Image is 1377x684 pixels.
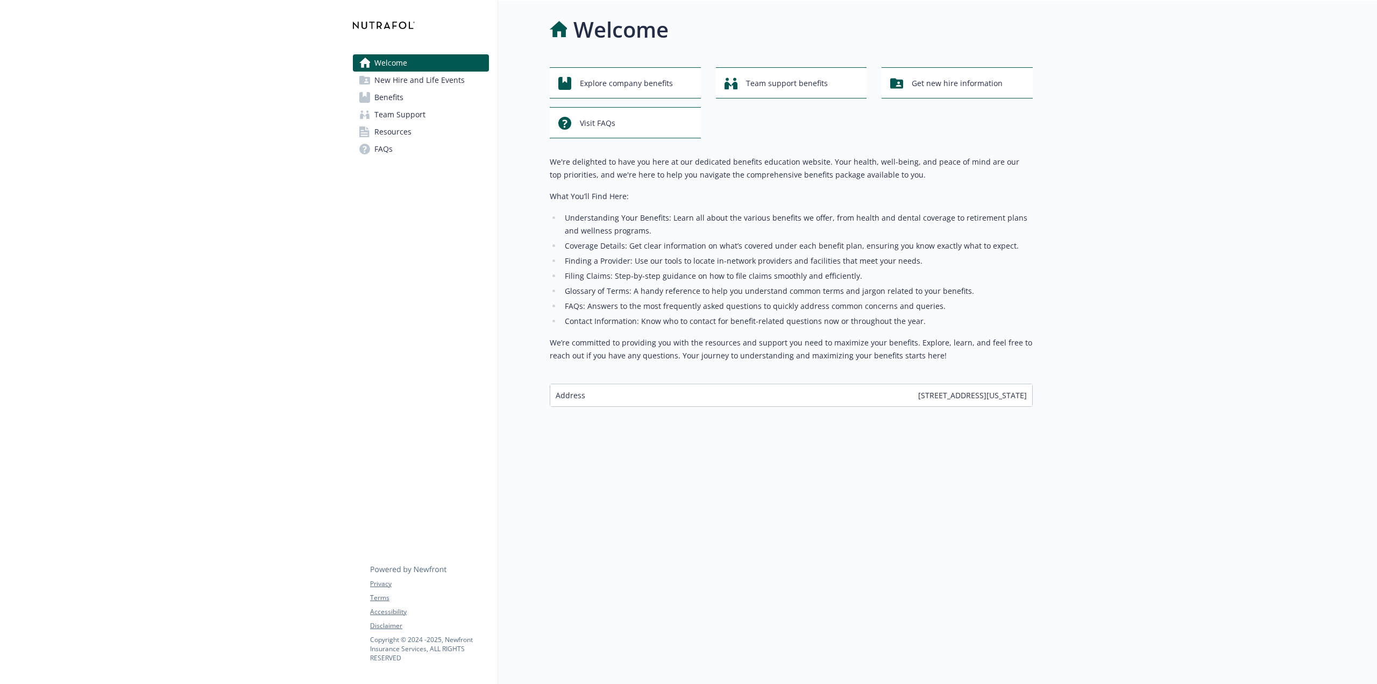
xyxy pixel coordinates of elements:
span: Resources [374,123,411,140]
button: Visit FAQs [550,107,701,138]
span: Welcome [374,54,407,72]
li: FAQs: Answers to the most frequently asked questions to quickly address common concerns and queries. [562,300,1033,313]
a: Benefits [353,89,489,106]
a: Terms [370,593,488,603]
p: We’re committed to providing you with the resources and support you need to maximize your benefit... [550,336,1033,362]
button: Team support benefits [716,67,867,98]
span: Get new hire information [912,73,1003,94]
h1: Welcome [573,13,669,46]
a: Accessibility [370,607,488,617]
a: Privacy [370,579,488,589]
p: We're delighted to have you here at our dedicated benefits education website. Your health, well-b... [550,156,1033,181]
a: New Hire and Life Events [353,72,489,89]
span: Team Support [374,106,425,123]
span: Visit FAQs [580,113,615,133]
a: FAQs [353,140,489,158]
li: Coverage Details: Get clear information on what’s covered under each benefit plan, ensuring you k... [562,239,1033,252]
span: Explore company benefits [580,73,673,94]
li: Finding a Provider: Use our tools to locate in-network providers and facilities that meet your ne... [562,255,1033,267]
span: FAQs [374,140,393,158]
li: Filing Claims: Step-by-step guidance on how to file claims smoothly and efficiently. [562,270,1033,283]
span: [STREET_ADDRESS][US_STATE] [918,390,1027,401]
a: Resources [353,123,489,140]
p: What You’ll Find Here: [550,190,1033,203]
p: Copyright © 2024 - 2025 , Newfront Insurance Services, ALL RIGHTS RESERVED [370,635,488,662]
span: New Hire and Life Events [374,72,465,89]
button: Explore company benefits [550,67,701,98]
span: Team support benefits [746,73,828,94]
li: Glossary of Terms: A handy reference to help you understand common terms and jargon related to yo... [562,285,1033,298]
button: Get new hire information [882,67,1033,98]
span: Address [556,390,585,401]
a: Disclaimer [370,621,488,631]
a: Welcome [353,54,489,72]
span: Benefits [374,89,403,106]
a: Team Support [353,106,489,123]
li: Understanding Your Benefits: Learn all about the various benefits we offer, from health and denta... [562,211,1033,237]
li: Contact Information: Know who to contact for benefit-related questions now or throughout the year. [562,315,1033,328]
